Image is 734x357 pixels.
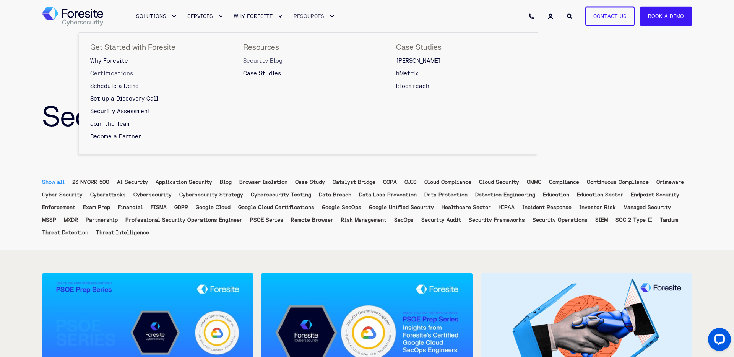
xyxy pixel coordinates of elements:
span: Bloomreach [396,83,429,89]
a: HIPAA [499,204,515,211]
a: Healthcare Sector [442,204,491,211]
span: RESOURCES [294,13,324,19]
a: Data Breach [319,192,351,198]
a: SecOps [394,217,414,223]
a: Endpoint Security [631,192,679,198]
a: Case Study [295,179,325,185]
a: Google Unified Security [369,204,434,211]
span: Why Foresite [90,58,128,64]
a: Continuous Compliance [587,179,649,185]
a: Education [543,192,569,198]
a: Cybersecurity Strategy [179,192,243,198]
a: Threat Intelligence [96,230,149,236]
span: Certifications [90,70,133,77]
a: Investor Risk [579,204,616,211]
a: Education Sector [577,192,623,198]
a: Catalyst Bridge [333,179,375,185]
span: Security Blog [243,58,283,64]
a: SIEM [595,217,608,223]
a: Blog [220,179,232,185]
a: Back to Home [42,7,103,26]
a: Security Audit [421,217,461,223]
div: Expand SOLUTIONS [172,14,176,19]
span: Case Studies [396,43,442,52]
a: Book a Demo [640,6,692,26]
a: Login [548,13,555,19]
a: SOC 2 Type II [615,217,652,223]
a: Crimeware [656,179,684,185]
a: Application Security [156,179,212,185]
a: Threat Detection [42,230,88,236]
a: Cloud Security [479,179,519,185]
a: Risk Management [341,217,386,223]
a: Contact Us [585,6,635,26]
a: Cyber Security [42,192,83,198]
a: CCPA [383,179,397,185]
a: Data Protection [424,192,468,198]
a: CJIS [404,179,417,185]
a: Cyberattacks [90,192,126,198]
a: Security Operations [533,217,588,223]
a: Enforcement [42,204,75,211]
a: Cybersecurity Testing [251,192,311,198]
a: Professional Security Operations Engineer [125,217,242,223]
span: hMetrix [396,70,419,77]
span: Become a Partner [90,133,141,140]
iframe: LiveChat chat widget [702,325,734,357]
a: CMMC [527,179,541,185]
span: Security Assessment [90,108,151,115]
div: Expand SERVICES [218,14,223,19]
a: Compliance [549,179,579,185]
a: Tanium [660,217,678,223]
a: MXDR [64,217,78,223]
a: Google Cloud Certifications [238,204,314,211]
span: Case Studies [243,70,281,77]
span: Get Started with Foresite [90,43,175,52]
img: Foresite logo, a hexagon shape of blues with a directional arrow to the right hand side, and the ... [42,7,103,26]
a: GDPR [174,204,188,211]
a: Security Frameworks [469,217,525,223]
a: Cybersecurity [133,192,172,198]
a: Show all [42,179,65,185]
a: Remote Browser [291,217,333,223]
span: SOLUTIONS [136,13,166,19]
a: Detection Engineering [475,192,535,198]
span: [PERSON_NAME] [396,58,441,64]
span: WHY FORESITE [234,13,273,19]
a: Financial [118,204,143,211]
span: Set up a Discovery Call [90,96,158,102]
span: Resources [243,43,279,52]
a: Open Search [567,13,574,19]
a: Cloud Compliance [424,179,471,185]
div: Expand RESOURCES [330,14,334,19]
a: Data Loss Prevention [359,192,417,198]
span: Schedule a Demo [90,83,139,89]
a: Incident Response [522,204,572,211]
div: Expand WHY FORESITE [278,14,283,19]
a: Browser Isolation [239,179,287,185]
a: FISMA [151,204,167,211]
a: Google Cloud [196,204,231,211]
a: Exam Prep [83,204,110,211]
a: AI Security [117,179,148,185]
a: Partnership [86,217,118,223]
a: Managed Security [624,204,671,211]
a: 23 NYCRR 500 [72,179,109,185]
a: Google SecOps [322,204,361,211]
span: Join the Team [90,121,131,127]
a: PSOE Series [250,217,283,223]
a: MSSP [42,217,56,223]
